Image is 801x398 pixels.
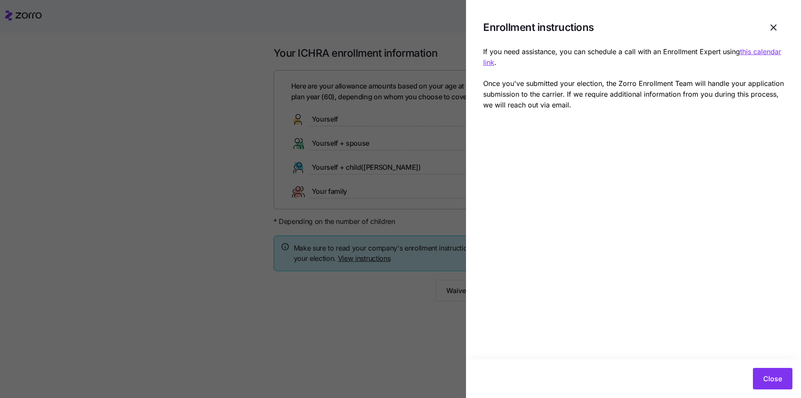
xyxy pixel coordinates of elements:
[753,368,792,389] button: Close
[483,21,756,34] h1: Enrollment instructions
[483,47,781,67] a: this calendar link
[483,46,784,110] p: If you need assistance, you can schedule a call with an Enrollment Expert using . Once you've sub...
[763,374,782,384] span: Close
